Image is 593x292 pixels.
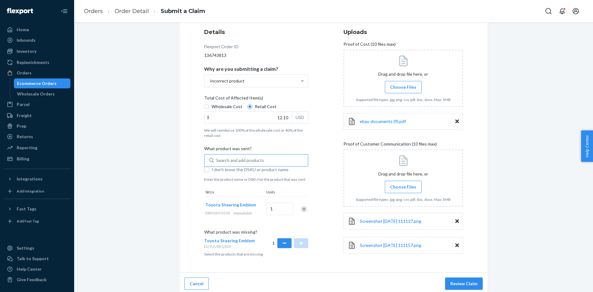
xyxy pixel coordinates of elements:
[115,8,149,15] a: Order Detail
[161,8,205,15] a: Submit a Claim
[17,188,44,194] div: Add Integration
[17,133,33,140] div: Returns
[17,112,32,119] div: Freight
[17,48,36,54] div: Inventory
[17,245,34,251] div: Settings
[17,101,30,108] div: Parcel
[360,243,421,248] span: Screenshot [DATE] 111157.png
[17,37,36,43] div: Inbounds
[233,211,252,215] span: 66 available
[581,130,593,162] button: Help Center
[266,203,293,215] input: Quantity
[84,8,103,15] a: Orders
[4,216,70,226] a: Add Fast Tag
[360,119,406,124] span: ebay-documents (9).pdf
[570,5,582,17] button: Open account menu
[58,5,70,17] button: Close Navigation
[4,99,70,109] a: Parcel
[17,277,47,283] div: Give Feedback
[556,5,568,17] button: Open notifications
[212,167,308,173] span: I don't know the DSKU or product name
[4,35,70,45] a: Inbounds
[14,78,71,88] a: Ecommerce Orders
[17,80,57,87] div: Ecommerce Orders
[17,176,43,182] div: Integrations
[204,44,238,52] div: Flexport Order ID
[205,211,230,215] span: EBPOINT0158
[4,25,70,35] a: Home
[4,254,70,264] a: Talk to Support
[17,145,37,151] div: Reporting
[184,277,209,290] button: Cancel
[4,57,70,67] a: Replenishments
[17,266,42,272] div: Help Center
[4,243,70,253] a: Settings
[79,2,210,20] ol: breadcrumbs
[265,189,293,196] div: Units
[212,104,242,110] span: Wholesale Cost
[17,256,49,262] div: Talk to Support
[4,132,70,142] a: Returns
[4,204,70,214] button: Fast Tags
[204,104,209,109] input: Wholesale Cost
[343,141,437,150] span: Proof of Customer Communication (10 files max)
[14,89,71,99] a: Wholesale Orders
[4,186,70,196] a: Add Integration
[4,46,70,56] a: Inventory
[272,238,309,249] div: 1
[4,275,70,285] button: Give Feedback
[360,118,406,125] a: ebay-documents (9).pdf
[343,41,396,50] span: Proof of Cost (10 files max)
[210,78,245,84] div: Incorrect product
[204,146,252,154] span: What product was sent?
[390,84,416,90] span: Choose Files
[292,112,308,123] div: USD
[205,202,256,207] span: Toyota Steering Emblem
[247,104,252,109] input: Retail Cost
[204,128,308,138] p: We will reimburse 100% of the wholesale cost or 40% of the retail cost
[17,123,26,129] div: Prep
[204,28,308,36] h3: Details
[204,238,255,243] span: Toyota Steering Emblem
[4,264,70,274] a: Help Center
[7,8,33,14] img: Flexport logo
[343,28,463,36] h3: Uploads
[204,66,278,72] p: Why are you submitting a claim?
[205,202,256,208] button: Toyota Steering Emblem
[17,70,32,76] div: Orders
[204,177,308,182] p: Enter the product name or DSKU for the product that was sent
[360,242,421,248] a: Screenshot [DATE] 111157.png
[204,167,209,172] input: I don't know the DSKU or product name
[17,206,36,212] div: Fast Tags
[360,218,421,224] a: Screenshot [DATE] 111137.png
[204,112,292,123] input: $USD
[204,112,212,123] div: $
[204,189,265,196] div: SKUs
[17,156,29,162] div: Billing
[204,229,308,238] p: What product was missing?
[255,104,276,110] span: Retail Cost
[445,277,483,290] button: Review Claim
[216,157,264,163] div: Search and add products
[204,52,308,58] div: 136743813
[542,5,555,17] button: Open Search Box
[204,95,263,104] span: Total Cost of Affected Item(s)
[204,252,308,257] p: Select the products that are missing
[17,218,39,224] div: Add Fast Tag
[301,206,307,212] div: Remove Item
[17,91,55,97] div: Wholesale Orders
[4,143,70,153] a: Reporting
[4,154,70,164] a: Billing
[4,121,70,131] a: Prep
[204,244,256,249] p: DU7UU8EQ5GF
[17,27,29,33] div: Home
[4,174,70,184] button: Integrations
[4,111,70,121] a: Freight
[17,59,49,66] div: Replenishments
[390,184,416,190] span: Choose Files
[4,68,70,78] a: Orders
